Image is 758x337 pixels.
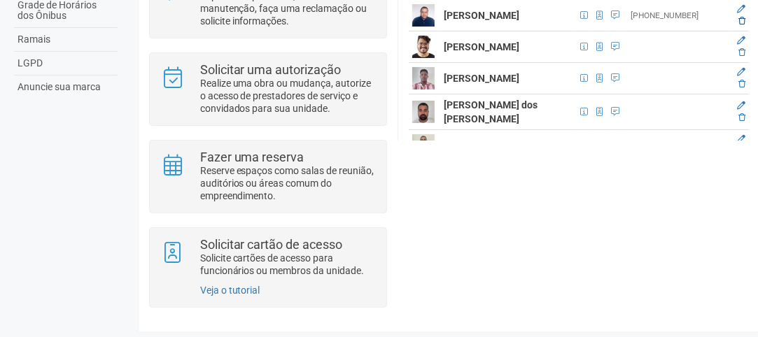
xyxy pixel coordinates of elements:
strong: Solicitar cartão de acesso [200,237,343,252]
img: user.png [412,134,435,157]
a: Anuncie sua marca [14,76,118,99]
a: Excluir membro [738,113,745,122]
div: [PHONE_NUMBER] [631,10,726,22]
a: Editar membro [737,67,745,77]
a: Excluir membro [738,48,745,57]
p: Solicite cartões de acesso para funcionários ou membros da unidade. [200,252,376,277]
a: Editar membro [737,4,745,14]
p: Reserve espaços como salas de reunião, auditórios ou áreas comum do empreendimento. [200,164,376,202]
p: Realize uma obra ou mudança, autorize o acesso de prestadores de serviço e convidados para sua un... [200,77,376,115]
a: Excluir membro [738,79,745,89]
a: Veja o tutorial [200,285,260,296]
a: Editar membro [737,134,745,144]
a: Editar membro [737,36,745,45]
a: Editar membro [737,101,745,110]
strong: [PERSON_NAME] [444,10,519,21]
a: Fazer uma reserva Reserve espaços como salas de reunião, auditórios ou áreas comum do empreendime... [160,151,375,202]
img: user.png [412,67,435,89]
a: Excluir membro [738,16,745,26]
strong: Solicitar uma autorização [200,62,342,77]
img: user.png [412,36,435,58]
img: user.png [412,101,435,123]
strong: Fazer uma reserva [200,150,304,164]
strong: [PERSON_NAME] [444,41,519,52]
a: Solicitar uma autorização Realize uma obra ou mudança, autorize o acesso de prestadores de serviç... [160,64,375,115]
a: Ramais [14,28,118,52]
img: user.png [412,4,435,27]
strong: [PERSON_NAME] [444,140,519,151]
strong: [PERSON_NAME] [444,73,519,84]
a: LGPD [14,52,118,76]
a: Solicitar cartão de acesso Solicite cartões de acesso para funcionários ou membros da unidade. [160,238,375,277]
strong: [PERSON_NAME] dos [PERSON_NAME] [444,99,538,124]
